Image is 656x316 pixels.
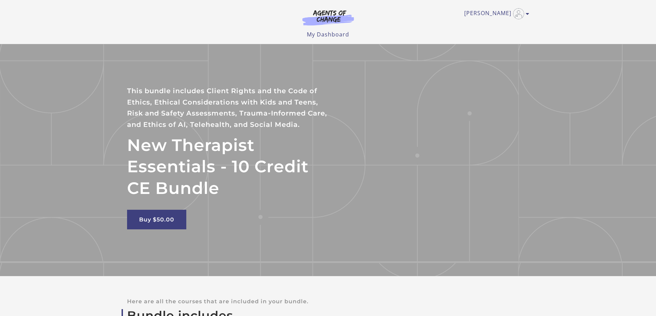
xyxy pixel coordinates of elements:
h2: New Therapist Essentials - 10 Credit CE Bundle [127,134,328,199]
a: My Dashboard [307,31,349,38]
p: This bundle includes Client Rights and the Code of Ethics, Ethical Considerations with Kids and T... [127,85,328,130]
p: Here are all the courses that are included in your bundle. [127,298,529,305]
a: Buy $50.00 [127,210,186,229]
img: Agents of Change Logo [295,10,361,25]
a: Toggle menu [464,8,526,19]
